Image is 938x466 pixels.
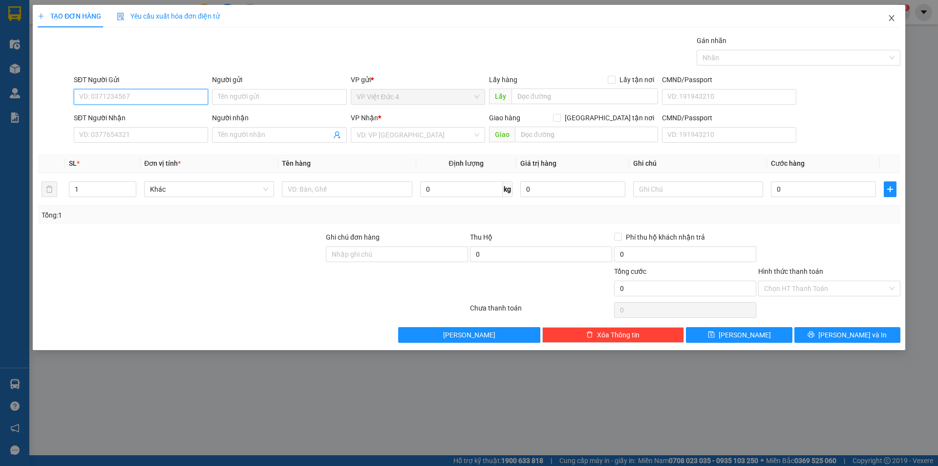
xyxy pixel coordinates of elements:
span: Giao [489,127,515,142]
span: Phí thu hộ khách nhận trả [622,232,709,243]
div: SĐT Người Gửi [74,74,208,85]
input: Dọc đường [512,89,658,104]
span: [PERSON_NAME] và In [818,330,887,340]
span: Khác [150,182,268,197]
input: 0 [520,181,625,197]
label: Hình thức thanh toán [758,267,823,275]
span: delete [586,331,593,339]
input: VD: Bàn, Ghế [282,181,412,197]
input: Ghi chú đơn hàng [326,246,468,262]
span: SL [69,159,77,167]
span: save [708,331,715,339]
button: delete [42,181,57,197]
span: printer [808,331,814,339]
span: [GEOGRAPHIC_DATA] tận nơi [561,112,658,123]
input: Dọc đường [515,127,658,142]
span: plus [38,13,44,20]
div: SĐT Người Nhận [74,112,208,123]
span: close [888,14,895,22]
span: Xóa Thông tin [597,330,640,340]
span: Giá trị hàng [520,159,556,167]
span: VP Nhận [351,114,378,122]
span: kg [503,181,512,197]
th: Ghi chú [629,154,767,173]
div: Người gửi [212,74,346,85]
img: icon [117,13,125,21]
span: Tổng cước [614,267,646,275]
div: Chưa thanh toán [469,303,613,320]
label: Ghi chú đơn hàng [326,233,380,241]
span: Giao hàng [489,114,520,122]
span: plus [884,185,896,193]
span: [PERSON_NAME] [719,330,771,340]
span: TẠO ĐƠN HÀNG [38,12,101,20]
button: printer[PERSON_NAME] và In [794,327,900,343]
input: Ghi Chú [633,181,763,197]
span: Đơn vị tính [144,159,181,167]
span: Lấy hàng [489,76,517,84]
div: CMND/Passport [662,74,796,85]
div: Người nhận [212,112,346,123]
span: Lấy [489,89,512,104]
span: user-add [333,131,341,139]
button: Close [878,5,905,32]
button: plus [884,181,896,197]
div: Tổng: 1 [42,210,362,221]
span: Lấy tận nơi [616,74,658,85]
span: [PERSON_NAME] [443,330,495,340]
span: Cước hàng [771,159,805,167]
button: [PERSON_NAME] [398,327,540,343]
span: Định lượng [449,159,484,167]
div: CMND/Passport [662,112,796,123]
span: VP Việt Đức 4 [357,89,479,104]
span: Tên hàng [282,159,311,167]
span: Thu Hộ [470,233,492,241]
button: save[PERSON_NAME] [686,327,792,343]
button: deleteXóa Thông tin [542,327,684,343]
span: Yêu cầu xuất hóa đơn điện tử [117,12,220,20]
div: VP gửi [351,74,485,85]
label: Gán nhãn [697,37,726,44]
